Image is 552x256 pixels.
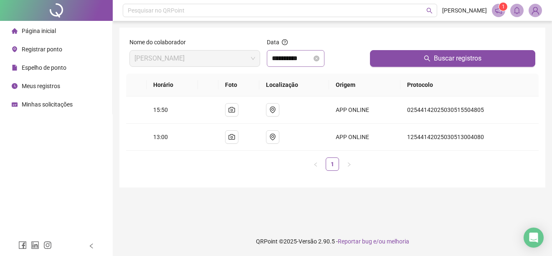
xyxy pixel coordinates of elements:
[342,157,356,171] button: right
[313,162,318,167] span: left
[259,74,329,96] th: Localização
[22,28,56,34] span: Página inicial
[18,241,27,249] span: facebook
[326,158,339,170] a: 1
[338,238,409,245] span: Reportar bug e/ou melhoria
[370,50,535,67] button: Buscar registros
[153,134,168,140] span: 13:00
[314,56,319,61] span: close-circle
[299,238,317,245] span: Versão
[309,157,322,171] button: left
[426,8,433,14] span: search
[113,227,552,256] footer: QRPoint © 2025 - 2.90.5 -
[524,228,544,248] div: Open Intercom Messenger
[153,106,168,113] span: 15:50
[309,157,322,171] li: Página anterior
[329,124,401,151] td: APP ONLINE
[12,28,18,34] span: home
[400,74,539,96] th: Protocolo
[347,162,352,167] span: right
[228,134,235,140] span: camera
[22,64,66,71] span: Espelho de ponto
[502,4,505,10] span: 1
[22,101,73,108] span: Minhas solicitações
[12,65,18,71] span: file
[267,39,279,46] span: Data
[400,124,539,151] td: 12544142025030513004080
[43,241,52,249] span: instagram
[434,53,481,63] span: Buscar registros
[12,46,18,52] span: environment
[442,6,487,15] span: [PERSON_NAME]
[282,39,288,45] span: question-circle
[269,106,276,113] span: environment
[218,74,259,96] th: Foto
[147,74,198,96] th: Horário
[134,51,255,66] span: LUIZ ARTHUR TAVARES DE BARROS
[269,134,276,140] span: environment
[342,157,356,171] li: Próxima página
[499,3,507,11] sup: 1
[529,4,542,17] img: 86257
[12,101,18,107] span: schedule
[329,96,401,124] td: APP ONLINE
[31,241,39,249] span: linkedin
[22,46,62,53] span: Registrar ponto
[22,83,60,89] span: Meus registros
[89,243,94,249] span: left
[12,83,18,89] span: clock-circle
[326,157,339,171] li: 1
[129,38,191,47] label: Nome do colaborador
[424,55,430,62] span: search
[513,7,521,14] span: bell
[329,74,401,96] th: Origem
[495,7,502,14] span: notification
[400,96,539,124] td: 02544142025030515504805
[228,106,235,113] span: camera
